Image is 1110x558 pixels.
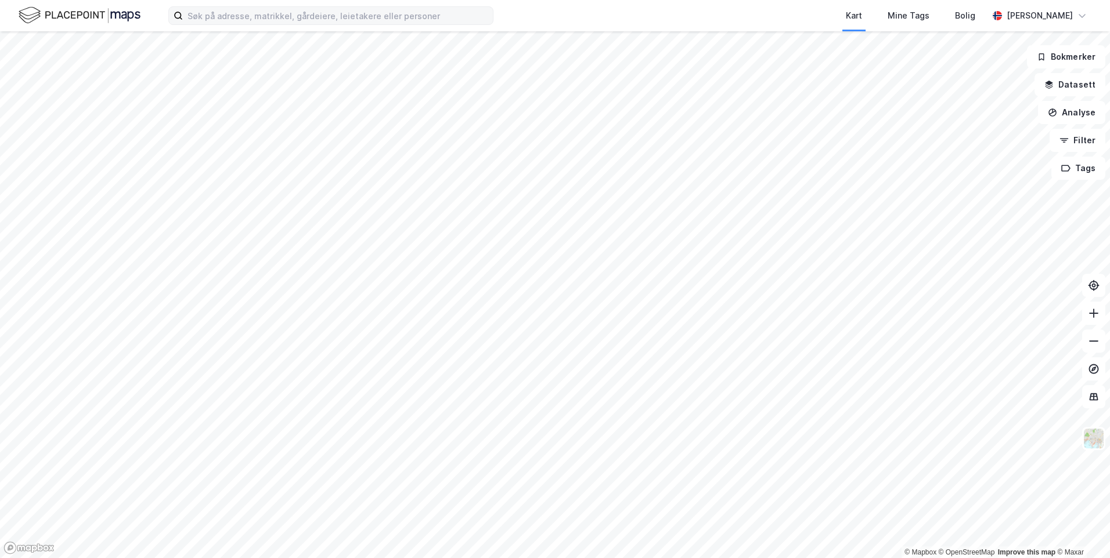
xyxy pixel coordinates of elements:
[955,9,975,23] div: Bolig
[888,9,929,23] div: Mine Tags
[19,5,140,26] img: logo.f888ab2527a4732fd821a326f86c7f29.svg
[183,7,493,24] input: Søk på adresse, matrikkel, gårdeiere, leietakere eller personer
[1052,502,1110,558] iframe: Chat Widget
[1052,502,1110,558] div: Kontrollprogram for chat
[846,9,862,23] div: Kart
[1007,9,1073,23] div: [PERSON_NAME]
